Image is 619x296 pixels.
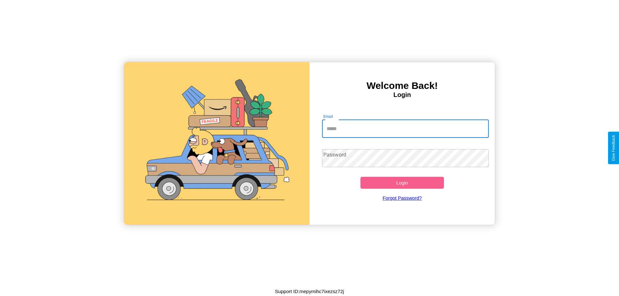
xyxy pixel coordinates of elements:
[309,91,495,99] h4: Login
[360,177,444,189] button: Login
[309,80,495,91] h3: Welcome Back!
[323,114,333,119] label: Email
[319,189,486,207] a: Forgot Password?
[611,135,616,161] div: Give Feedback
[124,62,309,225] img: gif
[275,287,344,296] p: Support ID: mepymihc7ixezsz72j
